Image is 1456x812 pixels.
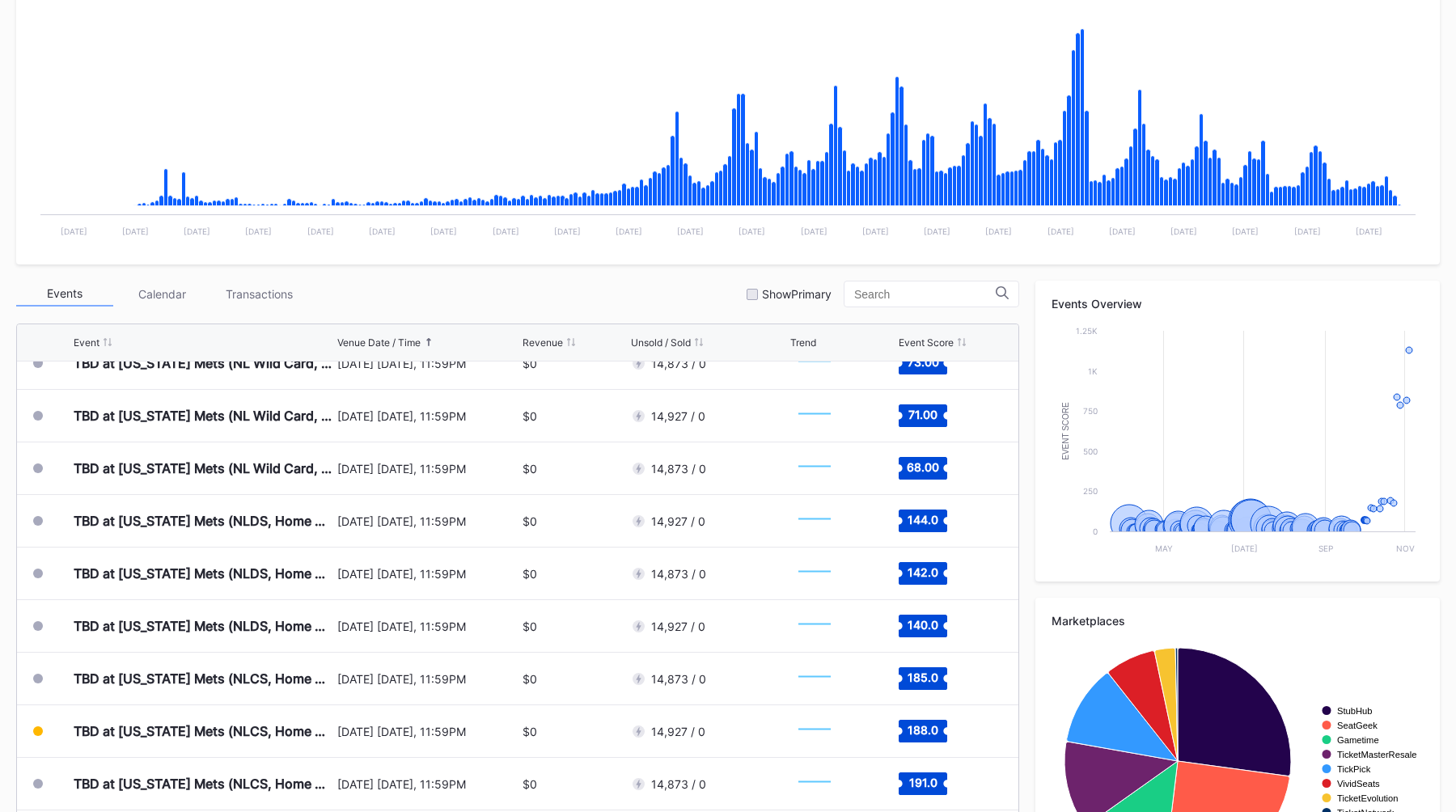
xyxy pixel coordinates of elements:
[523,357,537,370] div: $0
[74,336,99,349] div: Event
[854,288,996,301] input: Search
[337,620,519,633] div: [DATE] [DATE], 11:59PM
[651,567,706,581] div: 14,873 / 0
[790,336,816,349] div: Trend
[651,620,705,633] div: 14,927 / 0
[430,226,457,236] text: [DATE]
[790,763,839,804] svg: Chart title
[908,513,938,527] text: 144.0
[790,343,839,383] svg: Chart title
[337,336,421,349] div: Venue Date / Time
[1052,614,1424,628] div: Marketplaces
[523,462,537,476] div: $0
[1318,543,1333,553] text: Sep
[74,565,333,582] div: TBD at [US_STATE] Mets (NLDS, Home Game 2) (If Necessary) (Date TBD)
[616,226,642,236] text: [DATE]
[74,355,333,371] div: TBD at [US_STATE] Mets (NL Wild Card, Home Game 1) (If Necessary)
[113,281,210,307] div: Calendar
[1396,543,1415,553] text: Nov
[1093,527,1098,536] text: 0
[337,357,519,370] div: [DATE] [DATE], 11:59PM
[74,670,333,687] div: TBD at [US_STATE] Mets (NLCS, Home Game 1) (If Necessary) (Date TBD)
[1088,366,1098,376] text: 1k
[908,618,938,632] text: 140.0
[985,226,1012,236] text: [DATE]
[184,226,210,236] text: [DATE]
[1337,779,1380,789] text: VividSeats
[1337,706,1373,716] text: StubHub
[1052,323,1424,565] svg: Chart title
[210,281,307,307] div: Transactions
[1232,226,1259,236] text: [DATE]
[1231,543,1258,553] text: [DATE]
[1294,226,1321,236] text: [DATE]
[1337,735,1379,745] text: Gametime
[337,567,519,581] div: [DATE] [DATE], 11:59PM
[790,606,839,646] svg: Chart title
[337,725,519,738] div: [DATE] [DATE], 11:59PM
[1052,297,1424,311] div: Events Overview
[1337,793,1398,803] text: TicketEvolution
[1061,402,1070,460] text: Event Score
[790,711,839,751] svg: Chart title
[1337,721,1378,730] text: SeatGeek
[1337,764,1371,774] text: TickPick
[523,672,537,686] div: $0
[523,336,563,349] div: Revenue
[790,658,839,699] svg: Chart title
[74,776,333,792] div: TBD at [US_STATE] Mets (NLCS, Home Game 3) (If Necessary) (Date TBD)
[1356,226,1382,236] text: [DATE]
[337,514,519,528] div: [DATE] [DATE], 11:59PM
[307,226,334,236] text: [DATE]
[801,226,827,236] text: [DATE]
[1170,226,1197,236] text: [DATE]
[651,462,706,476] div: 14,873 / 0
[1337,750,1416,759] text: TicketMasterResale
[554,226,581,236] text: [DATE]
[61,226,87,236] text: [DATE]
[74,460,333,476] div: TBD at [US_STATE] Mets (NL Wild Card, Home Game 3) (If Necessary)
[790,501,839,541] svg: Chart title
[337,409,519,423] div: [DATE] [DATE], 11:59PM
[523,567,537,581] div: $0
[907,355,938,369] text: 73.00
[74,618,333,634] div: TBD at [US_STATE] Mets (NLDS, Home Game 3) (If Necessary) (Date TBD)
[908,670,938,684] text: 185.0
[908,408,938,421] text: 71.00
[245,226,272,236] text: [DATE]
[1083,446,1098,456] text: 500
[32,6,1424,248] svg: Chart title
[762,287,832,301] div: Show Primary
[908,776,937,789] text: 191.0
[523,620,537,633] div: $0
[924,226,950,236] text: [DATE]
[523,777,537,791] div: $0
[739,226,765,236] text: [DATE]
[74,513,333,529] div: TBD at [US_STATE] Mets (NLDS, Home Game 1) (If Necessary) (Date TBD)
[790,448,839,488] svg: Chart title
[493,226,519,236] text: [DATE]
[369,226,396,236] text: [DATE]
[651,672,706,686] div: 14,873 / 0
[337,672,519,686] div: [DATE] [DATE], 11:59PM
[337,777,519,791] div: [DATE] [DATE], 11:59PM
[523,514,537,528] div: $0
[1048,226,1074,236] text: [DATE]
[651,357,706,370] div: 14,873 / 0
[862,226,889,236] text: [DATE]
[1155,543,1173,553] text: May
[651,725,705,738] div: 14,927 / 0
[651,409,705,423] div: 14,927 / 0
[1083,486,1098,496] text: 250
[16,281,113,307] div: Events
[122,226,149,236] text: [DATE]
[74,723,333,739] div: TBD at [US_STATE] Mets (NLCS, Home Game 2) (If Necessary) (Date TBD)
[899,336,954,349] div: Event Score
[631,336,691,349] div: Unsold / Sold
[907,460,939,474] text: 68.00
[651,514,705,528] div: 14,927 / 0
[337,462,519,476] div: [DATE] [DATE], 11:59PM
[790,395,839,436] svg: Chart title
[908,723,938,737] text: 188.0
[677,226,704,236] text: [DATE]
